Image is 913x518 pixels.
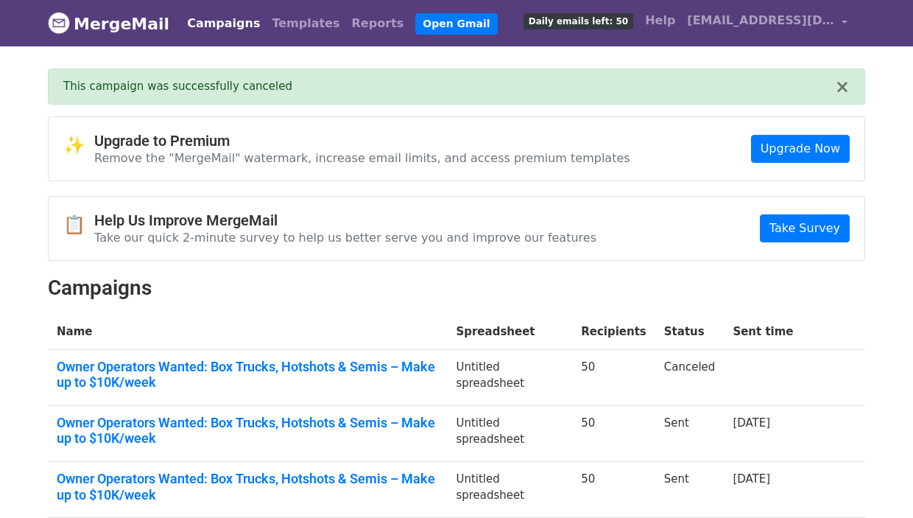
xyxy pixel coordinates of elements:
[724,315,802,349] th: Sent time
[94,150,630,166] p: Remove the "MergeMail" watermark, increase email limits, and access premium templates
[266,9,345,38] a: Templates
[447,349,572,405] td: Untitled spreadsheet
[94,230,596,245] p: Take our quick 2-minute survey to help us better serve you and improve our features
[687,12,834,29] span: [EMAIL_ADDRESS][DOMAIN_NAME]
[94,132,630,150] h4: Upgrade to Premium
[518,6,639,35] a: Daily emails left: 50
[346,9,410,38] a: Reports
[447,315,572,349] th: Spreadsheet
[572,461,655,517] td: 50
[181,9,266,38] a: Campaigns
[681,6,853,41] a: [EMAIL_ADDRESS][DOMAIN_NAME]
[655,349,725,405] td: Canceled
[572,405,655,461] td: 50
[63,135,94,156] span: ✨
[63,78,835,95] div: This campaign was successfully canceled
[751,135,850,163] a: Upgrade Now
[572,349,655,405] td: 50
[639,6,681,35] a: Help
[655,405,725,461] td: Sent
[524,13,633,29] span: Daily emails left: 50
[48,8,169,39] a: MergeMail
[48,276,865,301] h2: Campaigns
[415,13,497,35] a: Open Gmail
[733,416,770,430] a: [DATE]
[760,214,850,242] a: Take Survey
[733,472,770,486] a: [DATE]
[57,415,438,447] a: Owner Operators Wanted: Box Trucks, Hotshots & Semis – Make up to $10K/week
[48,12,70,34] img: MergeMail logo
[94,211,596,229] h4: Help Us Improve MergeMail
[447,461,572,517] td: Untitled spreadsheet
[57,359,438,391] a: Owner Operators Wanted: Box Trucks, Hotshots & Semis – Make up to $10K/week
[447,405,572,461] td: Untitled spreadsheet
[835,78,850,96] button: ×
[572,315,655,349] th: Recipients
[57,471,438,503] a: Owner Operators Wanted: Box Trucks, Hotshots & Semis – Make up to $10K/week
[655,315,725,349] th: Status
[48,315,447,349] th: Name
[655,461,725,517] td: Sent
[63,214,94,236] span: 📋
